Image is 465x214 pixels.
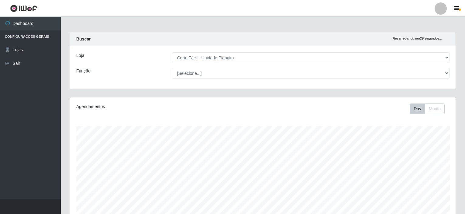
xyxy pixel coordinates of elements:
img: CoreUI Logo [10,5,37,12]
div: Agendamentos [76,103,226,110]
button: Day [410,103,425,114]
div: Toolbar with button groups [410,103,449,114]
div: First group [410,103,445,114]
i: Recarregando em 29 segundos... [393,37,442,40]
label: Função [76,68,91,74]
strong: Buscar [76,37,91,41]
label: Loja [76,52,84,59]
button: Month [425,103,445,114]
